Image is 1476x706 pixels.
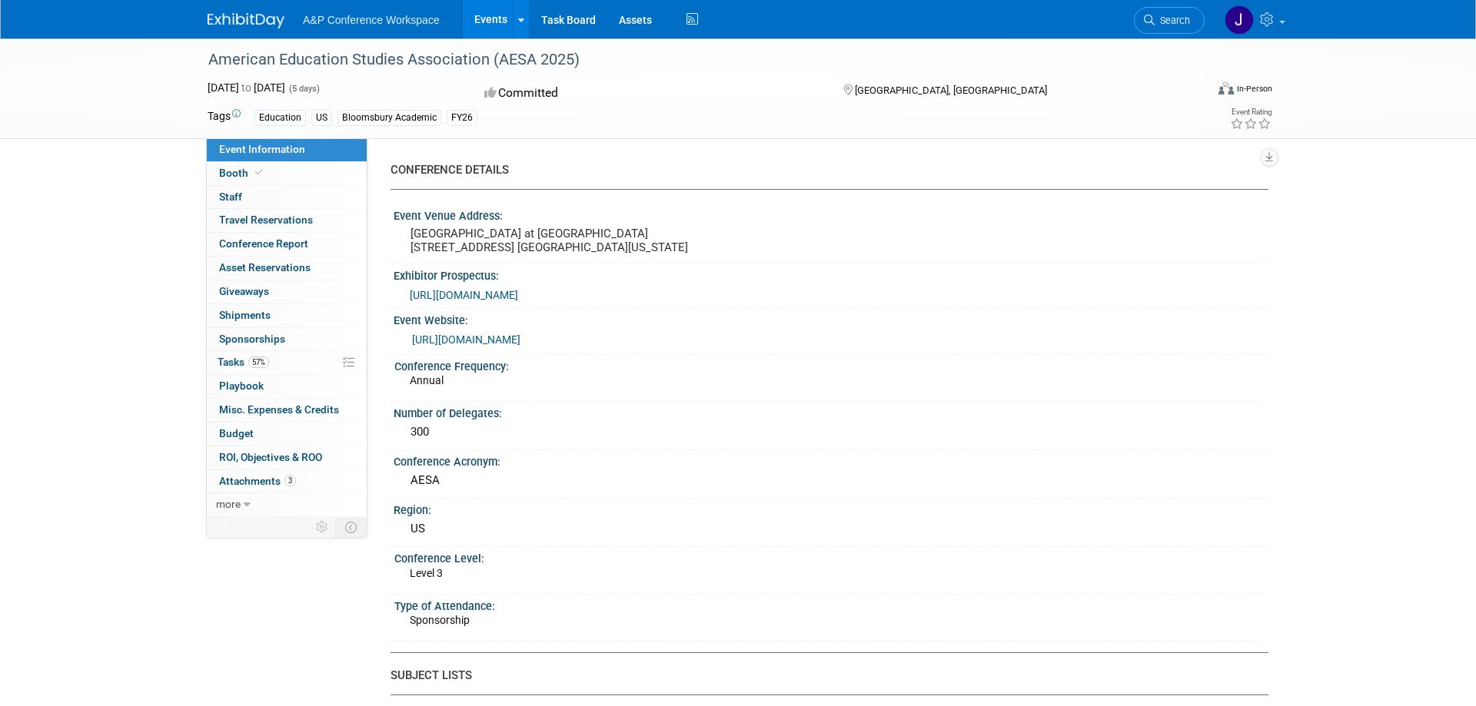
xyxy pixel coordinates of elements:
[219,451,322,463] span: ROI, Objectives & ROO
[337,110,441,126] div: Bloomsbury Academic
[412,333,520,346] a: [URL][DOMAIN_NAME]
[410,374,444,386] span: Annual
[410,567,443,579] span: Level 3
[207,351,367,374] a: Tasks57%
[1155,15,1190,26] span: Search
[207,280,367,303] a: Giveaways
[208,13,284,28] img: ExhibitDay
[203,46,1182,74] div: American Education Studies Association (AESA 2025)
[207,209,367,232] a: Travel Reservations
[391,162,1257,178] div: CONFERENCE DETAILS
[855,85,1047,96] span: [GEOGRAPHIC_DATA], [GEOGRAPHIC_DATA]
[219,403,339,416] span: Misc. Expenses & Credits
[336,517,367,537] td: Toggle Event Tabs
[207,233,367,256] a: Conference Report
[219,380,264,392] span: Playbook
[394,204,1268,224] div: Event Venue Address:
[248,356,269,368] span: 57%
[1225,5,1254,35] img: Joe Kreuser
[410,614,470,626] span: Sponsorship
[303,14,440,26] span: A&P Conference Workspace
[207,162,367,185] a: Booth
[219,191,242,203] span: Staff
[1134,7,1205,34] a: Search
[309,517,336,537] td: Personalize Event Tab Strip
[207,446,367,469] a: ROI, Objectives & ROO
[411,227,741,254] pre: [GEOGRAPHIC_DATA] at [GEOGRAPHIC_DATA] [STREET_ADDRESS] [GEOGRAPHIC_DATA][US_STATE]
[219,333,285,345] span: Sponsorships
[1114,80,1272,103] div: Event Format
[391,668,1257,684] div: SUBJECT LISTS
[1230,108,1272,116] div: Event Rating
[207,257,367,280] a: Asset Reservations
[405,517,1257,541] div: US
[394,547,1262,566] div: Conference Level:
[394,309,1268,328] div: Event Website:
[480,80,819,107] div: Committed
[1236,83,1272,94] div: In-Person
[405,420,1257,444] div: 300
[207,186,367,209] a: Staff
[1218,82,1234,94] img: Format-Inperson.png
[394,499,1268,518] div: Region:
[207,493,367,516] a: more
[254,110,306,126] div: Education
[394,450,1268,469] div: Conference Acronym:
[394,355,1262,374] div: Conference Frequency:
[207,304,367,327] a: Shipments
[284,475,296,486] span: 3
[219,309,271,321] span: Shipments
[394,402,1268,421] div: Number of Delegates:
[288,84,320,94] span: (5 days)
[207,399,367,422] a: Misc. Expenses & Credits
[219,285,269,297] span: Giveaways
[219,214,313,226] span: Travel Reservations
[207,138,367,161] a: Event Information
[447,110,477,126] div: FY26
[394,264,1268,283] div: Exhibitor Prospectus:
[219,143,305,155] span: Event Information
[218,356,269,368] span: Tasks
[410,289,518,301] a: [URL][DOMAIN_NAME]
[219,475,296,487] span: Attachments
[239,81,254,94] span: to
[311,110,332,126] div: US
[219,167,266,179] span: Booth
[216,498,241,510] span: more
[394,595,1262,614] div: Type of Attendance:
[207,328,367,351] a: Sponsorships
[405,469,1257,492] div: AESA
[207,423,367,446] a: Budget
[207,375,367,398] a: Playbook
[219,261,311,273] span: Asset Reservations
[208,108,241,126] td: Tags
[255,168,263,177] i: Booth reservation complete
[219,427,254,439] span: Budget
[208,81,285,94] span: [DATE] [DATE]
[207,470,367,493] a: Attachments3
[219,237,308,250] span: Conference Report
